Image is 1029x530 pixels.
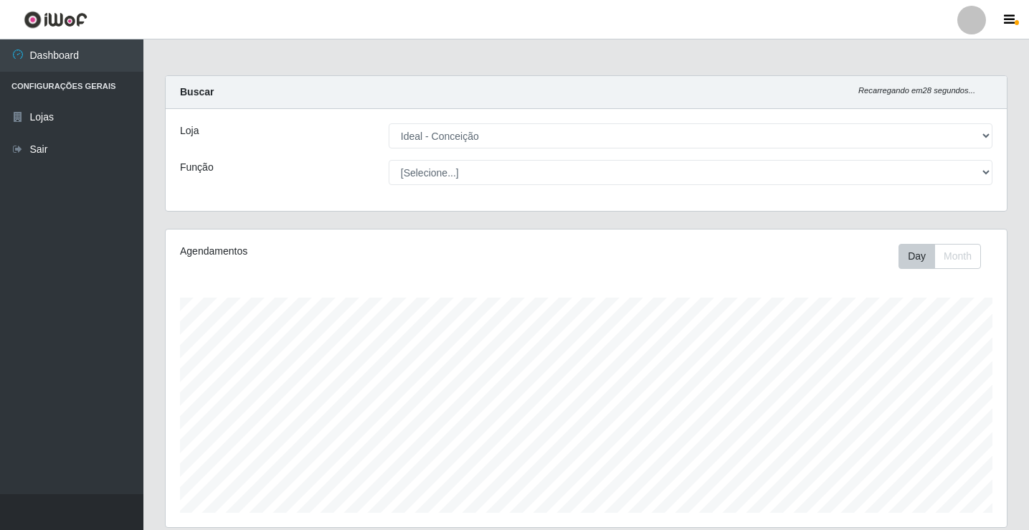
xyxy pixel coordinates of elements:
[858,86,975,95] i: Recarregando em 28 segundos...
[898,244,935,269] button: Day
[934,244,981,269] button: Month
[180,160,214,175] label: Função
[180,86,214,98] strong: Buscar
[898,244,992,269] div: Toolbar with button groups
[24,11,87,29] img: CoreUI Logo
[898,244,981,269] div: First group
[180,123,199,138] label: Loja
[180,244,506,259] div: Agendamentos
